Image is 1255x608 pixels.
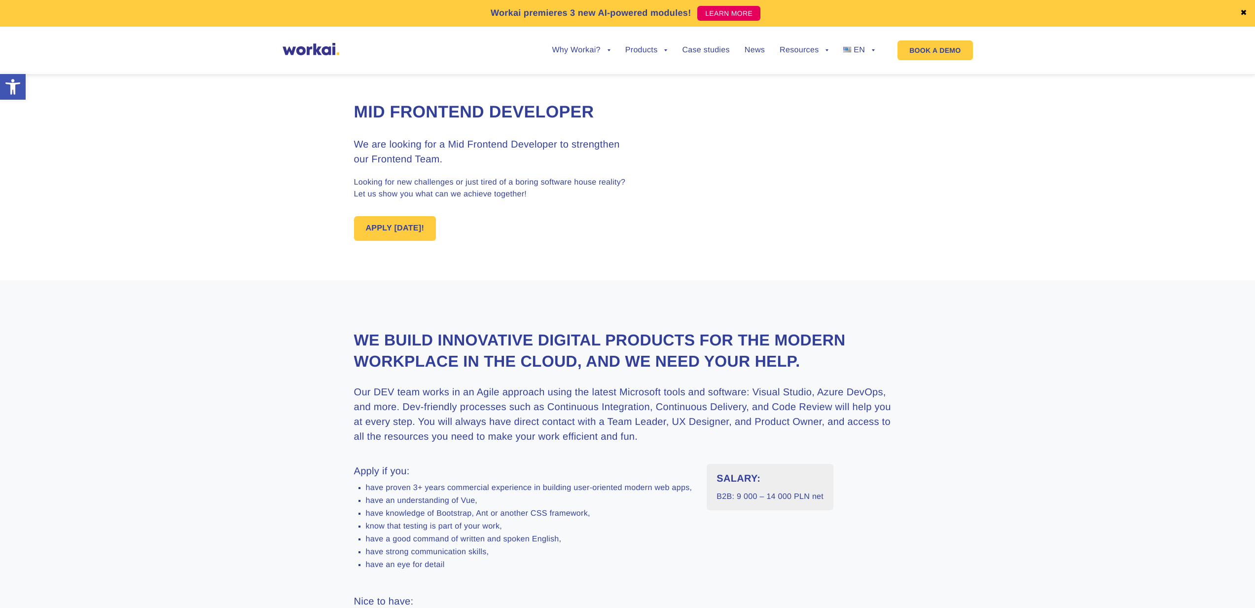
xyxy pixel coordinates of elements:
[697,6,760,21] a: LEARN MORE
[144,265,191,274] a: Privacy Policy
[366,561,692,570] li: have an eye for detail
[745,46,765,54] a: News
[366,484,692,493] li: have proven 3+ years commercial experience in building user-oriented modern web apps,
[1240,9,1247,17] a: ✖
[491,6,691,20] p: Workai premieres 3 new AI-powered modules!
[717,471,824,486] h3: SALARY:
[780,46,828,54] a: Resources
[2,188,459,225] span: I hereby consent to the processing of my personal data of a special category contained in my appl...
[552,46,610,54] a: Why Workai?
[354,101,628,124] h1: Mid Frontend Developer
[354,385,901,444] h3: Our DEV team works in an Agile approach using the latest Microsoft tools and software: Visual Stu...
[854,46,865,54] span: EN
[2,137,435,164] span: I hereby consent to the processing of the personal data I have provided during the recruitment pr...
[354,137,628,167] h3: We are looking for a Mid Frontend Developer to strengthen our Frontend Team.
[366,548,692,557] li: have strong communication skills,
[897,40,972,60] a: BOOK A DEMO
[2,189,9,195] input: I hereby consent to the processing of my personal data of a special category contained in my appl...
[717,491,824,503] p: B2B: 9 000 – 14 000 PLN net
[354,330,901,372] h2: We build innovative digital products for the modern workplace in the Cloud, and we need your help.
[366,535,692,544] li: have a good command of written and spoken English,
[366,522,692,531] li: know that testing is part of your work,
[354,177,628,200] p: Looking for new challenges or just tired of a boring software house reality? Let us show you what...
[354,464,692,479] h3: Apply if you:
[682,46,729,54] a: Case studies
[354,216,436,241] a: APPLY [DATE]!
[232,40,311,50] span: Mobile phone number
[625,46,668,54] a: Products
[366,509,692,518] li: have knowledge of Bootstrap, Ant or another CSS framework,
[366,496,692,505] li: have an understanding of Vue,
[2,138,9,144] input: I hereby consent to the processing of the personal data I have provided during the recruitment pr...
